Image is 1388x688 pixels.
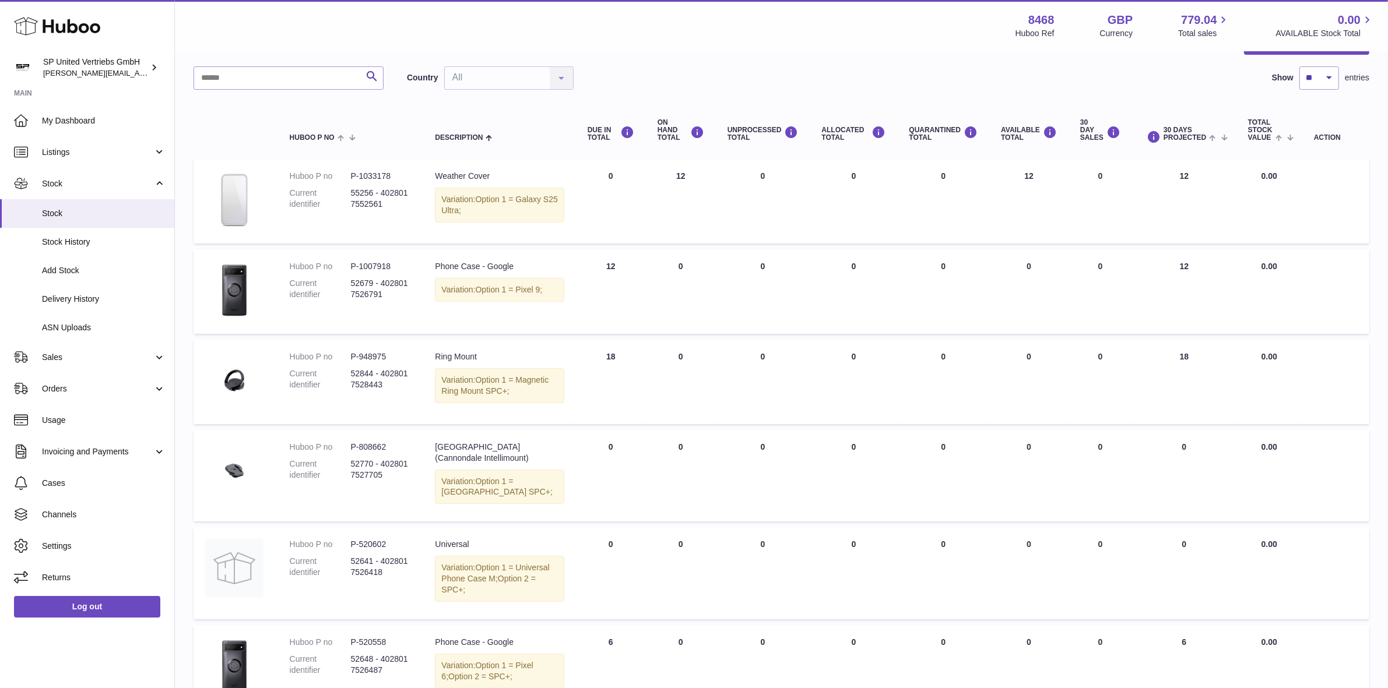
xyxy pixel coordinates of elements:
[1132,340,1236,424] td: 18
[1132,159,1236,244] td: 12
[1100,28,1133,39] div: Currency
[1015,28,1055,39] div: Huboo Ref
[576,340,646,424] td: 18
[728,126,799,142] div: UNPROCESSED Total
[441,563,549,583] span: Option 1 = Universal Phone Case M;
[448,672,512,681] span: Option 2 = SPC+;
[646,527,716,619] td: 0
[42,446,153,457] span: Invoicing and Payments
[716,249,810,334] td: 0
[14,59,31,76] img: tim@sp-united.com
[435,188,564,223] div: Variation:
[205,442,263,500] img: product image
[1028,12,1055,28] strong: 8468
[290,278,351,300] dt: Current identifier
[810,159,898,244] td: 0
[351,368,412,390] dd: 52844 - 4028017528443
[909,126,978,142] div: QUARANTINED Total
[941,539,946,549] span: 0
[290,637,351,648] dt: Huboo P no
[351,442,412,453] dd: P-808662
[290,134,335,142] span: Huboo P no
[1132,527,1236,619] td: 0
[822,126,886,142] div: ALLOCATED Total
[205,261,263,319] img: product image
[42,541,166,552] span: Settings
[290,261,351,272] dt: Huboo P no
[351,458,412,481] dd: 52770 - 4028017527705
[42,383,153,394] span: Orders
[1338,12,1361,28] span: 0.00
[351,278,412,300] dd: 52679 - 4028017526791
[351,171,412,182] dd: P-1033178
[435,171,564,182] div: Weather Cover
[42,352,153,363] span: Sales
[290,654,351,676] dt: Current identifier
[351,654,412,676] dd: 52648 - 4028017526487
[1262,539,1277,549] span: 0.00
[290,458,351,481] dt: Current identifier
[588,126,634,142] div: DUE IN TOTAL
[351,539,412,550] dd: P-520602
[989,159,1069,244] td: 12
[1272,72,1294,83] label: Show
[435,539,564,550] div: Universal
[810,340,898,424] td: 0
[1262,442,1277,451] span: 0.00
[205,171,263,229] img: product image
[1164,126,1206,142] span: 30 DAYS PROJECTED
[576,249,646,334] td: 12
[941,637,946,647] span: 0
[42,572,166,583] span: Returns
[1069,159,1132,244] td: 0
[435,637,564,648] div: Phone Case - Google
[435,470,564,504] div: Variation:
[42,265,166,276] span: Add Stock
[1108,12,1133,28] strong: GBP
[42,237,166,248] span: Stock History
[351,637,412,648] dd: P-520558
[43,57,148,79] div: SP United Vertriebs GmbH
[435,556,564,602] div: Variation:
[290,556,351,578] dt: Current identifier
[351,556,412,578] dd: 52641 - 4028017526418
[716,159,810,244] td: 0
[1132,249,1236,334] td: 12
[435,278,564,302] div: Variation:
[205,351,263,410] img: product image
[1275,28,1374,39] span: AVAILABLE Stock Total
[1069,430,1132,522] td: 0
[941,262,946,271] span: 0
[290,368,351,390] dt: Current identifier
[1178,28,1230,39] span: Total sales
[810,249,898,334] td: 0
[1262,262,1277,271] span: 0.00
[435,351,564,362] div: Ring Mount
[42,178,153,189] span: Stock
[1069,340,1132,424] td: 0
[407,72,438,83] label: Country
[1345,72,1369,83] span: entries
[42,208,166,219] span: Stock
[1080,119,1120,142] div: 30 DAY SALES
[989,340,1069,424] td: 0
[435,368,564,403] div: Variation:
[1275,12,1374,39] a: 0.00 AVAILABLE Stock Total
[941,352,946,361] span: 0
[576,430,646,522] td: 0
[290,351,351,362] dt: Huboo P no
[1178,12,1230,39] a: 779.04 Total sales
[42,322,166,333] span: ASN Uploads
[290,442,351,453] dt: Huboo P no
[435,261,564,272] div: Phone Case - Google
[290,188,351,210] dt: Current identifier
[941,442,946,451] span: 0
[42,147,153,158] span: Listings
[1262,352,1277,361] span: 0.00
[989,527,1069,619] td: 0
[646,430,716,522] td: 0
[441,375,549,396] span: Option 1 = Magnetic Ring Mount SPC+;
[716,430,810,522] td: 0
[476,285,543,294] span: Option 1 = Pixel 9;
[1069,249,1132,334] td: 0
